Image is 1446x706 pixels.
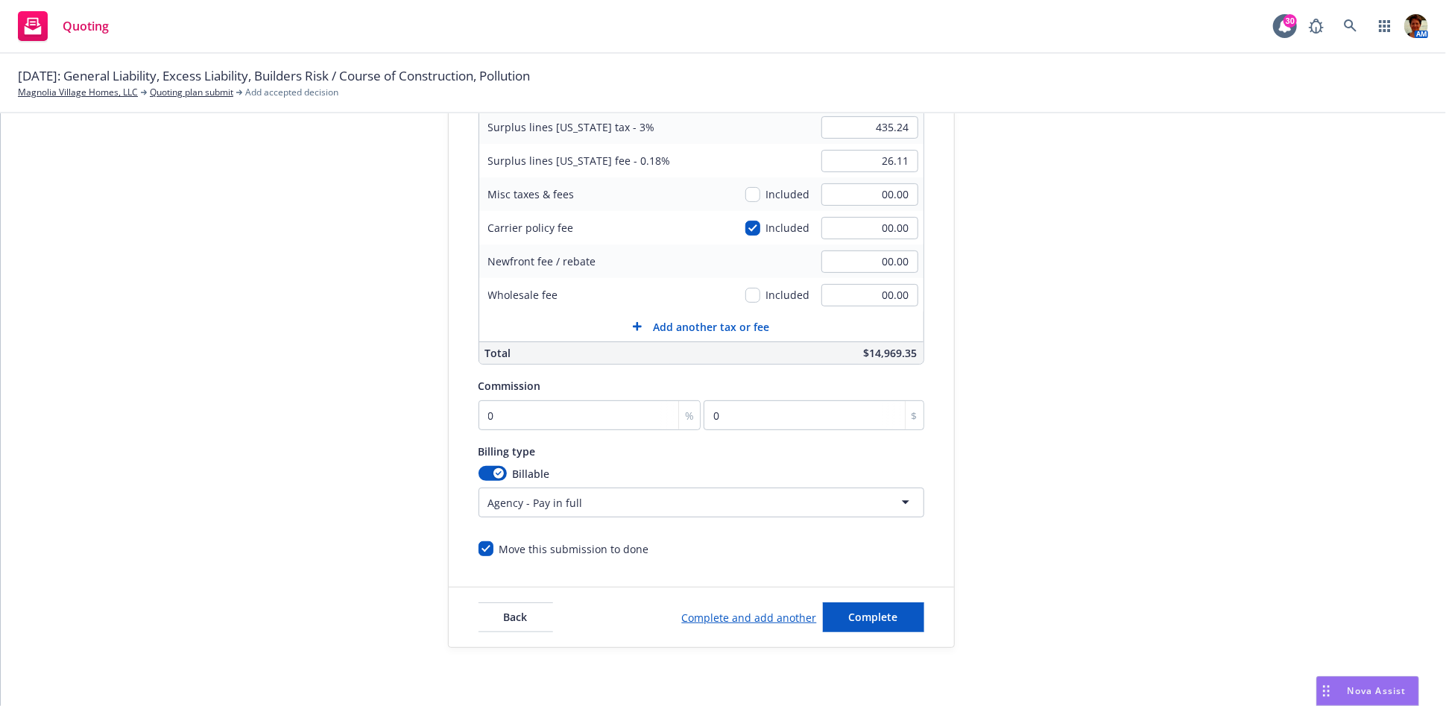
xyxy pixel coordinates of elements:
[821,116,918,139] input: 0.00
[766,220,810,236] span: Included
[488,221,574,235] span: Carrier policy fee
[849,610,898,624] span: Complete
[823,602,924,632] button: Complete
[864,346,918,360] span: $14,969.35
[499,541,649,557] div: Move this submission to done
[18,86,138,99] a: Magnolia Village Homes, LLC
[654,319,770,335] span: Add another tax or fee
[488,120,655,134] span: Surplus lines [US_STATE] tax - 3%
[1404,14,1428,38] img: photo
[766,186,810,202] span: Included
[1284,14,1297,28] div: 30
[479,444,536,458] span: Billing type
[766,287,810,303] span: Included
[488,187,575,201] span: Misc taxes & fees
[479,312,924,341] button: Add another tax or fee
[150,86,233,99] a: Quoting plan submit
[685,408,694,423] span: %
[1301,11,1331,41] a: Report a Bug
[821,217,918,239] input: 0.00
[479,466,924,482] div: Billable
[912,408,918,423] span: $
[682,610,817,625] a: Complete and add another
[63,20,109,32] span: Quoting
[485,346,511,360] span: Total
[245,86,338,99] span: Add accepted decision
[479,602,553,632] button: Back
[1348,684,1406,697] span: Nova Assist
[821,183,918,206] input: 0.00
[479,379,541,393] span: Commission
[1336,11,1366,41] a: Search
[1370,11,1400,41] a: Switch app
[504,610,528,624] span: Back
[12,5,115,47] a: Quoting
[1316,676,1419,706] button: Nova Assist
[18,66,530,86] span: [DATE]: General Liability, Excess Liability, Builders Risk / Course of Construction, Pollution
[488,288,558,302] span: Wholesale fee
[821,284,918,306] input: 0.00
[821,150,918,172] input: 0.00
[1317,677,1336,705] div: Drag to move
[488,254,596,268] span: Newfront fee / rebate
[821,250,918,273] input: 0.00
[488,154,671,168] span: Surplus lines [US_STATE] fee - 0.18%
